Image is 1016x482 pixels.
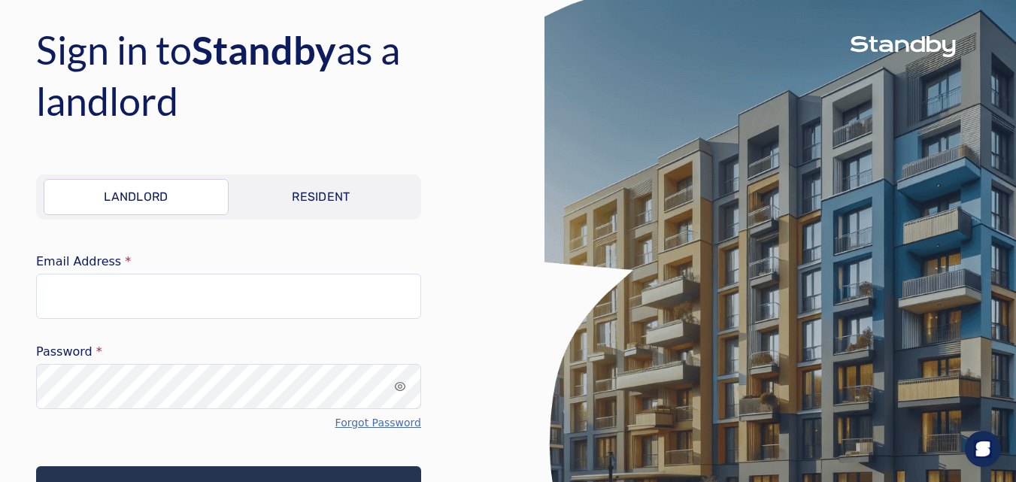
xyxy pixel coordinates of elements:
div: Open Intercom Messenger [965,431,1001,467]
p: Landlord [104,188,168,206]
a: Resident [229,179,414,215]
h4: Sign in to as a landlord [36,24,508,126]
div: input icon [394,380,406,393]
input: email [36,274,421,319]
p: Resident [292,188,350,206]
label: Password [36,346,421,358]
label: Email Address [36,256,421,268]
span: Standby [192,26,336,73]
a: Landlord [44,179,229,215]
a: Forgot Password [335,415,421,430]
input: password [36,364,421,409]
